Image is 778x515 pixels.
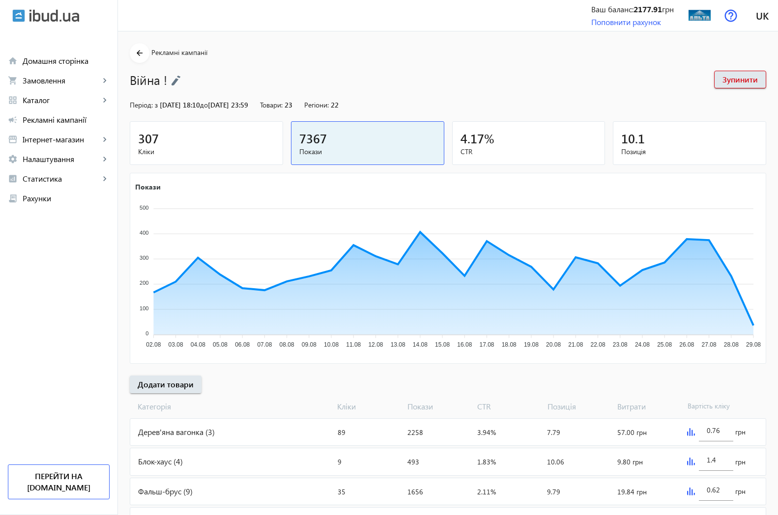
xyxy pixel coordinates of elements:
[617,487,647,496] span: 19.84 грн
[100,95,110,105] mat-icon: keyboard_arrow_right
[140,280,148,286] tspan: 200
[160,100,248,109] span: [DATE] 18:10 [DATE] 23:59
[8,464,110,499] a: Перейти на [DOMAIN_NAME]
[479,341,494,348] tspan: 17.08
[260,100,283,109] span: Товари:
[23,56,110,66] span: Домашня сторінка
[8,193,18,203] mat-icon: receipt_long
[635,341,650,348] tspan: 24.08
[735,487,746,496] span: грн
[8,76,18,85] mat-icon: shopping_cart
[457,341,472,348] tspan: 16.08
[191,341,205,348] tspan: 04.08
[568,341,583,348] tspan: 21.08
[100,135,110,144] mat-icon: keyboard_arrow_right
[687,428,695,436] img: graph.svg
[130,448,334,475] div: Блок-хаус (4)
[100,174,110,184] mat-icon: keyboard_arrow_right
[138,147,275,157] span: Кліки
[547,487,560,496] span: 9.79
[145,330,148,336] tspan: 0
[100,76,110,85] mat-icon: keyboard_arrow_right
[724,341,739,348] tspan: 28.08
[140,230,148,236] tspan: 400
[23,76,100,85] span: Замовлення
[346,341,361,348] tspan: 11.08
[304,100,329,109] span: Регіони:
[679,341,694,348] tspan: 26.08
[8,56,18,66] mat-icon: home
[138,379,194,390] span: Додати товари
[407,428,423,437] span: 2258
[544,401,613,412] span: Позиція
[23,174,100,184] span: Статистика
[299,130,327,146] span: 7367
[613,341,628,348] tspan: 23.08
[130,401,333,412] span: Категорія
[617,428,647,437] span: 57.00 грн
[23,95,100,105] span: Каталог
[391,341,405,348] tspan: 13.08
[302,341,317,348] tspan: 09.08
[140,204,148,210] tspan: 500
[368,341,383,348] tspan: 12.08
[257,341,272,348] tspan: 07.08
[621,130,645,146] span: 10.1
[591,341,605,348] tspan: 22.08
[8,95,18,105] mat-icon: grid_view
[23,193,110,203] span: Рахунки
[8,115,18,125] mat-icon: campaign
[684,401,753,412] span: Вартість кліку
[724,9,737,22] img: help.svg
[130,478,334,505] div: Фальш-брус (9)
[461,130,484,146] span: 4.17
[621,147,758,157] span: Позиція
[235,341,250,348] tspan: 06.08
[657,341,672,348] tspan: 25.08
[338,487,346,496] span: 35
[413,341,428,348] tspan: 14.08
[135,182,161,191] text: Покази
[435,341,450,348] tspan: 15.08
[130,100,158,109] span: Період: з
[338,428,346,437] span: 89
[746,341,761,348] tspan: 29.08
[687,458,695,465] img: graph.svg
[331,100,339,109] span: 22
[473,401,543,412] span: CTR
[407,457,419,466] span: 493
[502,341,517,348] tspan: 18.08
[403,401,473,412] span: Покази
[23,135,100,144] span: Інтернет-магазин
[130,376,202,393] button: Додати товари
[138,130,159,146] span: 307
[524,341,539,348] tspan: 19.08
[338,457,342,466] span: 9
[407,487,423,496] span: 1656
[23,154,100,164] span: Налаштування
[169,341,183,348] tspan: 03.08
[591,17,661,27] a: Поповнити рахунок
[756,9,769,22] span: uk
[461,147,597,157] span: CTR
[200,100,208,109] span: до
[477,457,496,466] span: 1.83%
[151,48,207,57] span: Рекламні кампанії
[333,401,403,412] span: Кліки
[299,147,436,157] span: Покази
[8,135,18,144] mat-icon: storefront
[134,47,146,59] mat-icon: arrow_back
[8,154,18,164] mat-icon: settings
[324,341,339,348] tspan: 10.08
[547,457,564,466] span: 10.06
[689,4,711,27] img: 30096267ab8a016071949415137317-1284282106.jpg
[213,341,228,348] tspan: 05.08
[722,74,758,85] span: Зупинити
[23,115,110,125] span: Рекламні кампанії
[130,419,334,445] div: Дерев'яна вагонка (3)
[12,9,25,22] img: ibud.svg
[591,4,674,15] div: Ваш баланс: грн
[547,428,560,437] span: 7.79
[613,401,683,412] span: Витрати
[146,341,161,348] tspan: 02.08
